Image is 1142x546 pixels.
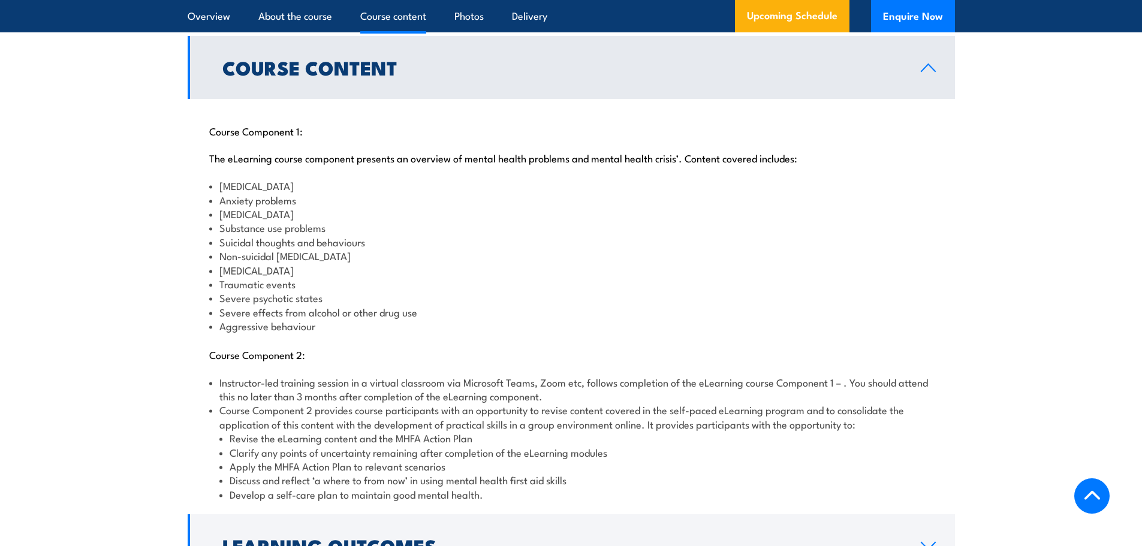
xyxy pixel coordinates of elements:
a: Course Content [188,36,955,99]
li: Apply the MHFA Action Plan to relevant scenarios [219,459,933,473]
li: Discuss and reflect ‘a where to from now’ in using mental health first aid skills [219,473,933,487]
li: [MEDICAL_DATA] [209,263,933,277]
p: Course Component 1: [209,125,933,137]
li: Revise the eLearning content and the MHFA Action Plan [219,431,933,445]
li: Severe effects from alcohol or other drug use [209,305,933,319]
li: Aggressive behaviour [209,319,933,333]
li: Traumatic events [209,277,933,291]
li: Instructor-led training session in a virtual classroom via Microsoft Teams, Zoom etc, follows com... [209,375,933,403]
p: Course Component 2: [209,348,933,360]
li: Severe psychotic states [209,291,933,304]
li: Suicidal thoughts and behaviours [209,235,933,249]
li: Non-suicidal [MEDICAL_DATA] [209,249,933,263]
li: Course Component 2 provides course participants with an opportunity to revise content covered in ... [209,403,933,501]
li: Anxiety problems [209,193,933,207]
li: Substance use problems [209,221,933,234]
li: [MEDICAL_DATA] [209,207,933,221]
li: [MEDICAL_DATA] [209,179,933,192]
li: Clarify any points of uncertainty remaining after completion of the eLearning modules [219,445,933,459]
li: Develop a self-care plan to maintain good mental health. [219,487,933,501]
h2: Course Content [222,59,902,76]
p: The eLearning course component presents an overview of mental health problems and mental health c... [209,152,933,164]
